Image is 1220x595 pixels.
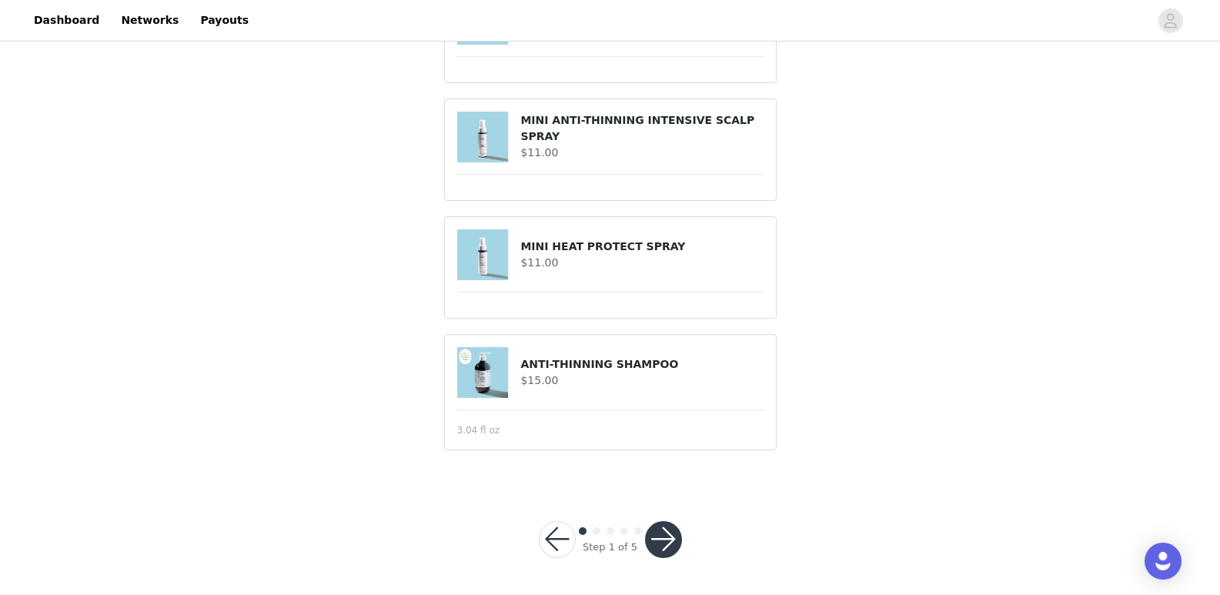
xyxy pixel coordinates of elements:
[112,3,188,38] a: Networks
[457,347,508,398] img: ANTI-THINNING SHAMPOO
[25,3,109,38] a: Dashboard
[520,373,763,389] h4: $15.00
[457,423,500,437] span: 3.04 fl oz
[520,145,763,161] h4: $11.00
[457,229,508,280] img: MINI HEAT PROTECT SPRAY
[583,540,637,555] div: Step 1 of 5
[520,112,763,145] h4: MINI ANTI-THINNING INTENSIVE SCALP SPRAY
[520,255,763,271] h4: $11.00
[1163,8,1178,33] div: avatar
[191,3,258,38] a: Payouts
[457,112,508,162] img: MINI ANTI-THINNING INTENSIVE SCALP SPRAY
[520,356,763,373] h4: ANTI-THINNING SHAMPOO
[520,239,763,255] h4: MINI HEAT PROTECT SPRAY
[1145,543,1182,580] div: Open Intercom Messenger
